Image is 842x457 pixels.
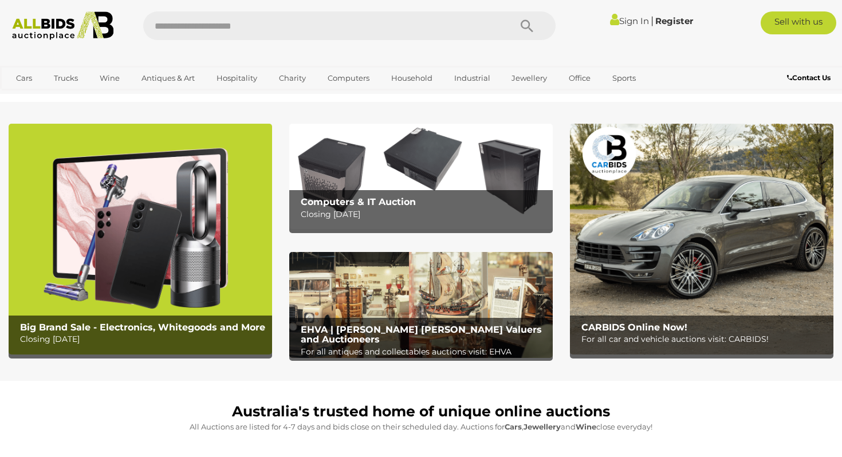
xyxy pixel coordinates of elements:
[46,69,85,88] a: Trucks
[651,14,654,27] span: |
[9,124,272,354] img: Big Brand Sale - Electronics, Whitegoods and More
[505,422,522,431] strong: Cars
[20,332,267,346] p: Closing [DATE]
[301,324,542,345] b: EHVA | [PERSON_NAME] [PERSON_NAME] Valuers and Auctioneers
[272,69,313,88] a: Charity
[20,322,265,333] b: Big Brand Sale - Electronics, Whitegoods and More
[570,124,833,354] img: CARBIDS Online Now!
[498,11,556,40] button: Search
[289,252,553,357] img: EHVA | Evans Hastings Valuers and Auctioneers
[570,124,833,354] a: CARBIDS Online Now! CARBIDS Online Now! For all car and vehicle auctions visit: CARBIDS!
[524,422,561,431] strong: Jewellery
[576,422,596,431] strong: Wine
[134,69,202,88] a: Antiques & Art
[289,124,553,229] a: Computers & IT Auction Computers & IT Auction Closing [DATE]
[289,252,553,357] a: EHVA | Evans Hastings Valuers and Auctioneers EHVA | [PERSON_NAME] [PERSON_NAME] Valuers and Auct...
[787,73,831,82] b: Contact Us
[581,322,687,333] b: CARBIDS Online Now!
[384,69,440,88] a: Household
[92,69,127,88] a: Wine
[209,69,265,88] a: Hospitality
[447,69,498,88] a: Industrial
[9,88,105,107] a: [GEOGRAPHIC_DATA]
[605,69,643,88] a: Sports
[301,207,548,222] p: Closing [DATE]
[301,196,416,207] b: Computers & IT Auction
[301,345,548,359] p: For all antiques and collectables auctions visit: EHVA
[581,332,828,346] p: For all car and vehicle auctions visit: CARBIDS!
[761,11,836,34] a: Sell with us
[655,15,693,26] a: Register
[504,69,554,88] a: Jewellery
[6,11,120,40] img: Allbids.com.au
[610,15,649,26] a: Sign In
[14,404,828,420] h1: Australia's trusted home of unique online auctions
[9,124,272,354] a: Big Brand Sale - Electronics, Whitegoods and More Big Brand Sale - Electronics, Whitegoods and Mo...
[9,69,40,88] a: Cars
[289,124,553,229] img: Computers & IT Auction
[320,69,377,88] a: Computers
[561,69,598,88] a: Office
[787,72,833,84] a: Contact Us
[14,420,828,434] p: All Auctions are listed for 4-7 days and bids close on their scheduled day. Auctions for , and cl...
